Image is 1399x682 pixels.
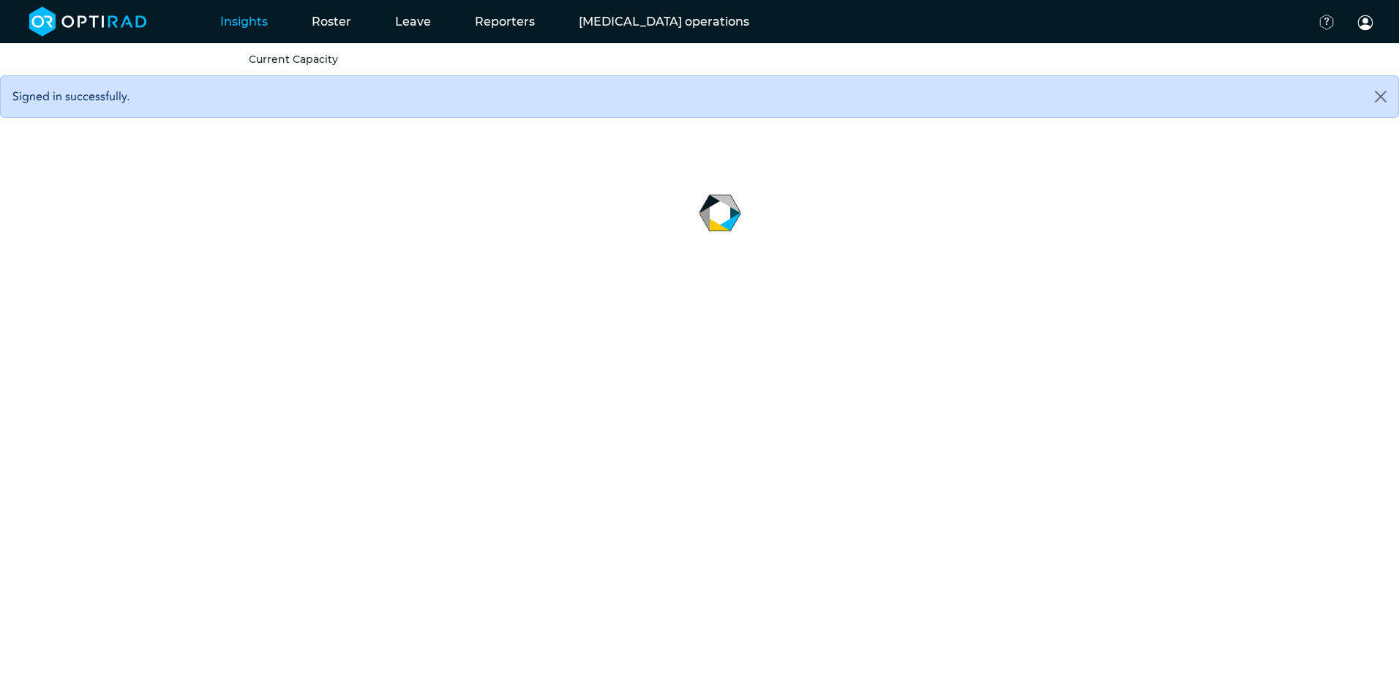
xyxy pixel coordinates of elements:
a: Current Capacity [249,53,338,66]
button: Close [1363,76,1398,117]
img: brand-opti-rad-logos-blue-and-white-d2f68631ba2948856bd03f2d395fb146ddc8fb01b4b6e9315ea85fa773367... [29,7,147,37]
